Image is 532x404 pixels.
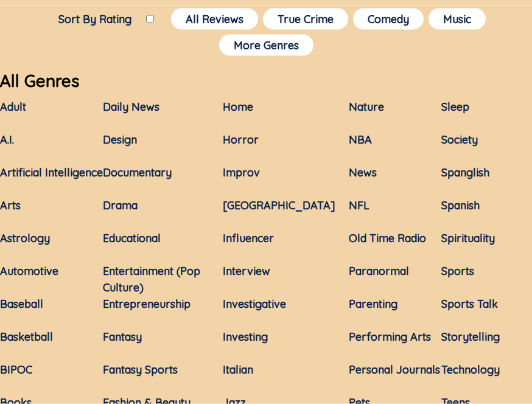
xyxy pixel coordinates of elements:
a: Interview [223,264,270,278]
a: Influencer [223,231,274,245]
a: Old Time Radio [349,231,426,245]
a: Spanish [441,198,480,212]
a: Horror [223,133,259,147]
a: News [349,165,377,179]
a: Improv [223,165,260,179]
a: Educational [103,231,161,245]
a: Performing Arts [349,330,431,344]
a: Sports Talk [441,297,498,311]
a: NFL [349,198,369,212]
label: Sort By Rating [44,12,146,26]
a: Music [426,6,488,32]
a: Society [441,133,478,147]
a: Fantasy [103,330,142,344]
a: Documentary [103,165,172,179]
a: Home [223,100,253,114]
a: Daily News [103,100,159,114]
a: Parenting [349,297,397,311]
a: Spirituality [441,231,495,245]
a: Sports [441,264,474,278]
button: More Genres [219,35,313,56]
a: Fantasy Sports [103,363,178,377]
button: All Reviews [171,9,258,30]
a: Italian [223,363,253,377]
a: NBA [349,133,372,147]
a: Technology [441,363,500,377]
a: Sleep [441,100,469,114]
a: Personal Journals [349,363,440,377]
a: Entrepreneurship [103,297,191,311]
a: All Reviews [169,6,261,32]
a: Spanglish [441,165,489,179]
a: Paranormal [349,264,409,278]
a: Investigative [223,297,286,311]
a: [GEOGRAPHIC_DATA] [223,198,335,212]
button: Music [429,9,486,30]
a: Investing [223,330,268,344]
a: Comedy [351,6,426,32]
a: Design [103,133,137,147]
a: True Crime [261,6,351,32]
a: Entertainment (Pop Culture) [103,264,200,294]
a: Drama [103,198,138,212]
a: Nature [349,100,384,114]
a: Storytelling [441,330,500,344]
button: Comedy [353,9,424,30]
button: True Crime [263,9,348,30]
